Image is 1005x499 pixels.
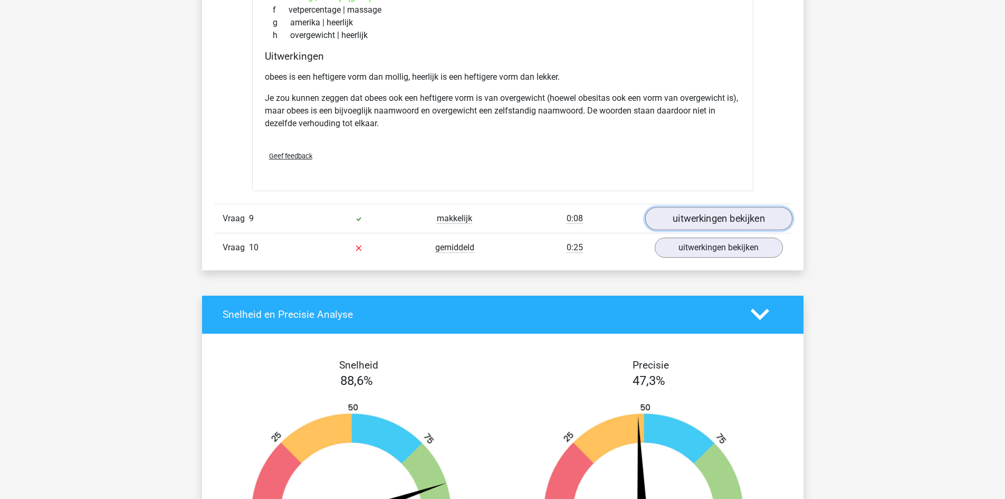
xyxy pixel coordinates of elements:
span: gemiddeld [435,242,474,253]
span: h [273,29,290,42]
div: overgewicht | heerlijk [265,29,741,42]
span: g [273,16,290,29]
h4: Uitwerkingen [265,50,741,62]
h4: Snelheid [223,359,495,371]
span: Vraag [223,241,249,254]
h4: Snelheid en Precisie Analyse [223,308,735,321]
span: makkelijk [437,213,472,224]
span: Vraag [223,212,249,225]
div: vetpercentage | massage [265,4,741,16]
span: f [273,4,289,16]
span: 88,6% [340,373,373,388]
a: uitwerkingen bekijken [645,207,792,230]
p: obees is een heftigere vorm dan mollig, heerlijk is een heftigere vorm dan lekker. [265,71,741,83]
p: Je zou kunnen zeggen dat obees ook een heftigere vorm is van overgewicht (hoewel obesitas ook een... [265,92,741,130]
h4: Precisie [515,359,787,371]
span: 0:25 [567,242,583,253]
span: 0:08 [567,213,583,224]
a: uitwerkingen bekijken [655,238,783,258]
span: 10 [249,242,259,252]
span: 9 [249,213,254,223]
span: Geef feedback [269,152,312,160]
div: amerika | heerlijk [265,16,741,29]
span: 47,3% [633,373,665,388]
